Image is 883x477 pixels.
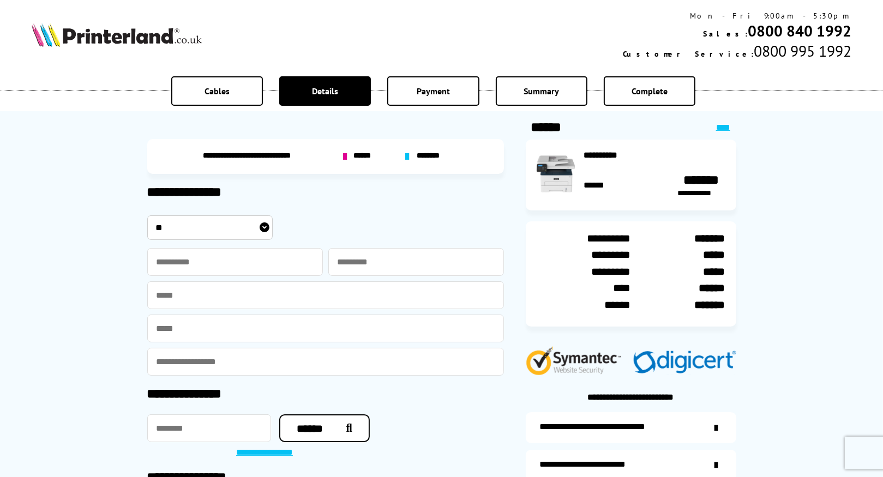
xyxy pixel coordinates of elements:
[748,21,851,41] a: 0800 840 1992
[205,86,230,96] span: Cables
[417,86,450,96] span: Payment
[754,41,851,61] span: 0800 995 1992
[623,11,851,21] div: Mon - Fri 9:00am - 5:30pm
[703,29,748,39] span: Sales:
[524,86,559,96] span: Summary
[32,23,202,47] img: Printerland Logo
[632,86,668,96] span: Complete
[623,49,754,59] span: Customer Service:
[312,86,338,96] span: Details
[526,412,736,443] a: additional-ink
